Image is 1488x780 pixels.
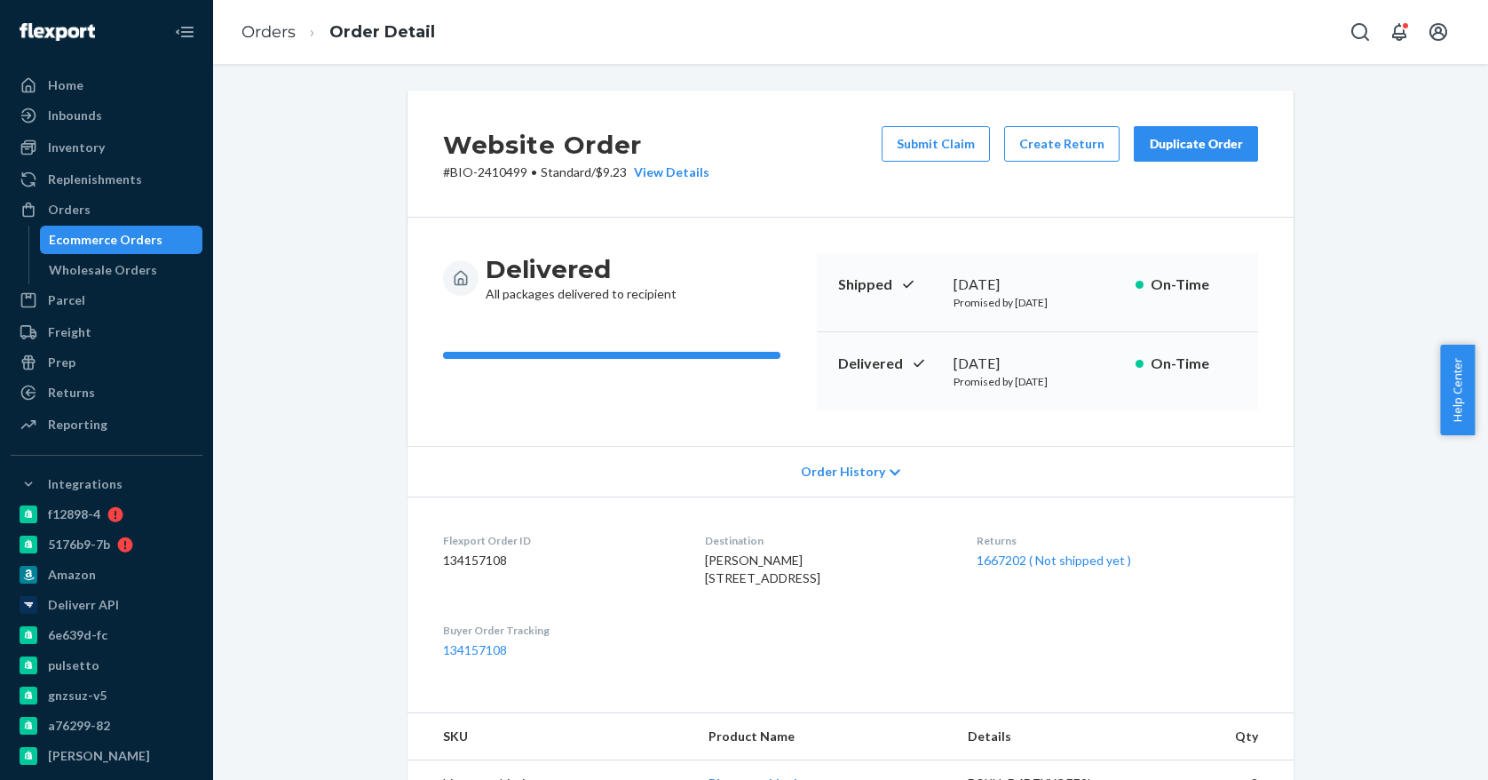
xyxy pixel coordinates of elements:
[11,681,202,710] a: gnzsuz-v5
[1421,14,1456,50] button: Open account menu
[443,642,507,657] a: 134157108
[531,164,537,179] span: •
[48,416,107,434] div: Reporting
[48,626,107,644] div: 6e639d-fc
[48,717,110,735] div: a76299-82
[11,561,202,589] a: Amazon
[1149,135,1243,153] div: Duplicate Order
[977,553,1131,568] a: 1667202 ( Not shipped yet )
[443,126,709,163] h2: Website Order
[329,22,435,42] a: Order Detail
[48,505,100,523] div: f12898-4
[48,201,91,219] div: Orders
[801,463,885,481] span: Order History
[443,533,677,548] dt: Flexport Order ID
[48,354,75,371] div: Prep
[954,295,1121,310] p: Promised by [DATE]
[49,261,157,279] div: Wholesale Orders
[11,318,202,346] a: Freight
[1151,354,1237,374] p: On-Time
[241,22,296,42] a: Orders
[1381,14,1417,50] button: Open notifications
[48,536,110,553] div: 5176b9-7b
[48,323,91,341] div: Freight
[48,596,119,614] div: Deliverr API
[11,712,202,740] a: a76299-82
[11,378,202,407] a: Returns
[48,76,83,94] div: Home
[11,133,202,162] a: Inventory
[1440,345,1475,435] button: Help Center
[11,410,202,439] a: Reporting
[1148,713,1294,760] th: Qty
[11,530,202,559] a: 5176b9-7b
[486,253,677,303] div: All packages delivered to recipient
[11,742,202,770] a: [PERSON_NAME]
[167,14,202,50] button: Close Navigation
[48,171,142,188] div: Replenishments
[838,275,939,295] p: Shipped
[11,195,202,224] a: Orders
[48,687,107,704] div: gnzsuz-v5
[954,354,1121,374] div: [DATE]
[541,164,591,179] span: Standard
[48,139,105,156] div: Inventory
[48,107,102,124] div: Inbounds
[11,165,202,194] a: Replenishments
[49,231,162,249] div: Ecommerce Orders
[1004,126,1120,162] button: Create Return
[11,286,202,314] a: Parcel
[11,470,202,498] button: Integrations
[40,226,203,254] a: Ecommerce Orders
[443,552,677,569] dd: 134157108
[11,101,202,130] a: Inbounds
[48,475,123,493] div: Integrations
[1342,14,1378,50] button: Open Search Box
[48,566,96,584] div: Amazon
[11,651,202,680] a: pulsetto
[40,256,203,284] a: Wholesale Orders
[11,591,202,619] a: Deliverr API
[705,553,820,585] span: [PERSON_NAME] [STREET_ADDRESS]
[954,713,1149,760] th: Details
[838,354,939,374] p: Delivered
[1134,126,1258,162] button: Duplicate Order
[882,126,990,162] button: Submit Claim
[443,163,709,181] p: # BIO-2410499 / $9.23
[48,291,85,309] div: Parcel
[977,533,1258,548] dt: Returns
[11,71,202,99] a: Home
[694,713,953,760] th: Product Name
[1151,275,1237,295] p: On-Time
[20,23,95,41] img: Flexport logo
[11,348,202,377] a: Prep
[11,500,202,529] a: f12898-4
[443,623,677,638] dt: Buyer Order Tracking
[705,533,947,548] dt: Destination
[48,747,150,765] div: [PERSON_NAME]
[48,384,95,402] div: Returns
[408,713,694,760] th: SKU
[227,6,449,59] ol: breadcrumbs
[486,253,677,285] h3: Delivered
[48,657,99,674] div: pulsetto
[954,275,1121,295] div: [DATE]
[627,163,709,181] button: View Details
[954,374,1121,389] p: Promised by [DATE]
[11,621,202,649] a: 6e639d-fc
